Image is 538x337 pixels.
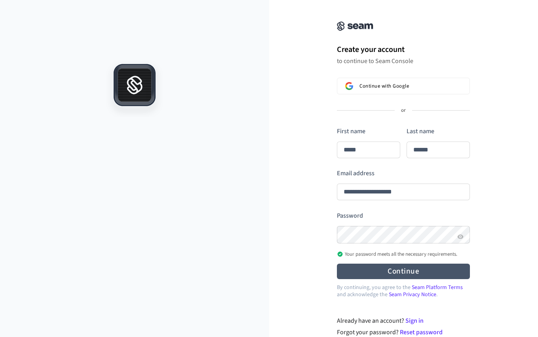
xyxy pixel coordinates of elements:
div: Already have an account? [337,316,470,326]
div: Forgot your password? [337,327,470,337]
h1: Create your account [337,44,470,56]
span: Continue with Google [359,83,409,89]
button: Show password [456,232,465,241]
label: Email address [337,169,375,178]
a: Reset password [400,328,443,337]
button: Continue [337,264,470,279]
a: Sign in [405,316,424,325]
a: Seam Privacy Notice [389,291,436,299]
button: Sign in with GoogleContinue with Google [337,78,470,94]
p: Your password meets all the necessary requirements. [337,251,457,257]
img: Seam Console [337,21,373,31]
label: First name [337,127,365,136]
label: Last name [407,127,434,136]
p: By continuing, you agree to the and acknowledge the . [337,284,470,298]
img: Sign in with Google [345,82,353,90]
a: Seam Platform Terms [412,283,463,291]
p: or [401,107,406,114]
p: to continue to Seam Console [337,57,470,65]
label: Password [337,211,363,220]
